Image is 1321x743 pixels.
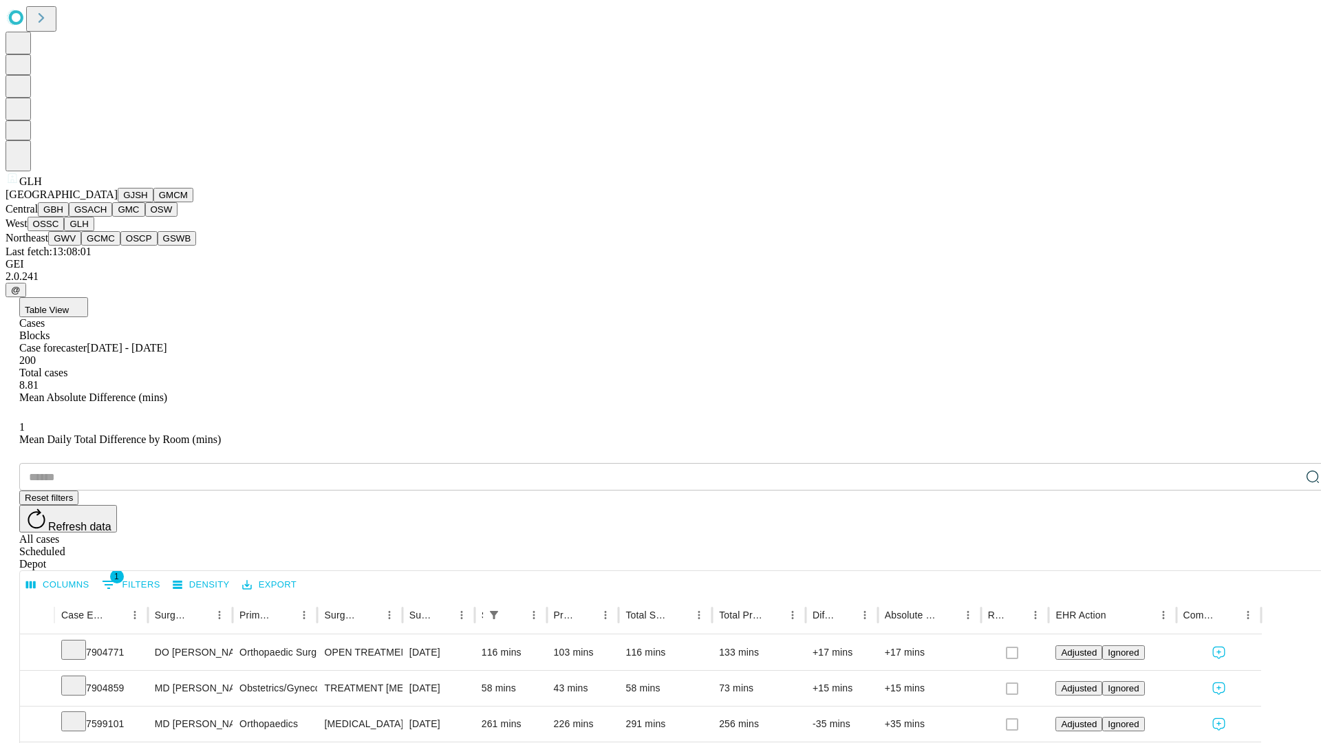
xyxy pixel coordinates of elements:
[813,635,871,670] div: +17 mins
[81,231,120,246] button: GCMC
[482,610,483,621] div: Scheduled In Room Duration
[409,635,468,670] div: [DATE]
[169,574,233,596] button: Density
[1102,717,1144,731] button: Ignored
[61,610,105,621] div: Case Epic Id
[1219,605,1238,625] button: Sort
[239,635,310,670] div: Orthopaedic Surgery
[1055,610,1106,621] div: EHR Action
[98,574,164,596] button: Show filters
[1108,719,1139,729] span: Ignored
[25,305,69,315] span: Table View
[719,610,762,621] div: Total Predicted Duration
[885,635,974,670] div: +17 mins
[239,671,310,706] div: Obstetrics/Gynecology
[380,605,399,625] button: Menu
[239,610,274,621] div: Primary Service
[275,605,294,625] button: Sort
[324,671,395,706] div: TREATMENT [MEDICAL_DATA]
[813,610,835,621] div: Difference
[6,246,92,257] span: Last fetch: 13:08:01
[155,671,226,706] div: MD [PERSON_NAME] [PERSON_NAME] Md
[625,635,705,670] div: 116 mins
[19,367,67,378] span: Total cases
[19,297,88,317] button: Table View
[625,671,705,706] div: 58 mins
[19,433,221,445] span: Mean Daily Total Difference by Room (mins)
[294,605,314,625] button: Menu
[1102,681,1144,696] button: Ignored
[885,671,974,706] div: +15 mins
[61,707,141,742] div: 7599101
[120,231,158,246] button: OSCP
[885,707,974,742] div: +35 mins
[813,671,871,706] div: +15 mins
[19,391,167,403] span: Mean Absolute Difference (mins)
[61,671,141,706] div: 7904859
[484,605,504,625] div: 1 active filter
[69,202,112,217] button: GSACH
[939,605,958,625] button: Sort
[19,342,87,354] span: Case forecaster
[482,671,540,706] div: 58 mins
[625,707,705,742] div: 291 mins
[409,610,431,621] div: Surgery Date
[64,217,94,231] button: GLH
[1108,647,1139,658] span: Ignored
[625,610,669,621] div: Total Scheduled Duration
[19,379,39,391] span: 8.81
[23,574,93,596] button: Select columns
[1183,610,1218,621] div: Comments
[48,521,111,532] span: Refresh data
[719,635,799,670] div: 133 mins
[145,202,178,217] button: OSW
[19,421,25,433] span: 1
[6,203,38,215] span: Central
[239,574,300,596] button: Export
[1055,681,1102,696] button: Adjusted
[324,610,358,621] div: Surgery Name
[28,217,65,231] button: OSSC
[554,707,612,742] div: 226 mins
[25,493,73,503] span: Reset filters
[1007,605,1026,625] button: Sort
[158,231,197,246] button: GSWB
[409,707,468,742] div: [DATE]
[836,605,855,625] button: Sort
[689,605,709,625] button: Menu
[719,671,799,706] div: 73 mins
[554,610,576,621] div: Predicted In Room Duration
[813,707,871,742] div: -35 mins
[19,505,117,532] button: Refresh data
[110,570,124,583] span: 1
[452,605,471,625] button: Menu
[239,707,310,742] div: Orthopaedics
[61,635,141,670] div: 7904771
[6,217,28,229] span: West
[118,188,153,202] button: GJSH
[885,610,938,621] div: Absolute Difference
[783,605,802,625] button: Menu
[324,707,395,742] div: [MEDICAL_DATA], ANT INTERBODY, BELOW C-2
[324,635,395,670] div: OPEN TREATMENT [MEDICAL_DATA] INTERMEDULLARY ROD
[1055,645,1102,660] button: Adjusted
[210,605,229,625] button: Menu
[1026,605,1045,625] button: Menu
[27,677,47,701] button: Expand
[433,605,452,625] button: Sort
[482,707,540,742] div: 261 mins
[6,189,118,200] span: [GEOGRAPHIC_DATA]
[764,605,783,625] button: Sort
[1061,719,1097,729] span: Adjusted
[1061,647,1097,658] span: Adjusted
[19,354,36,366] span: 200
[112,202,144,217] button: GMC
[1055,717,1102,731] button: Adjusted
[1238,605,1258,625] button: Menu
[524,605,544,625] button: Menu
[6,283,26,297] button: @
[19,175,42,187] span: GLH
[1108,605,1127,625] button: Sort
[958,605,978,625] button: Menu
[1061,683,1097,693] span: Adjusted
